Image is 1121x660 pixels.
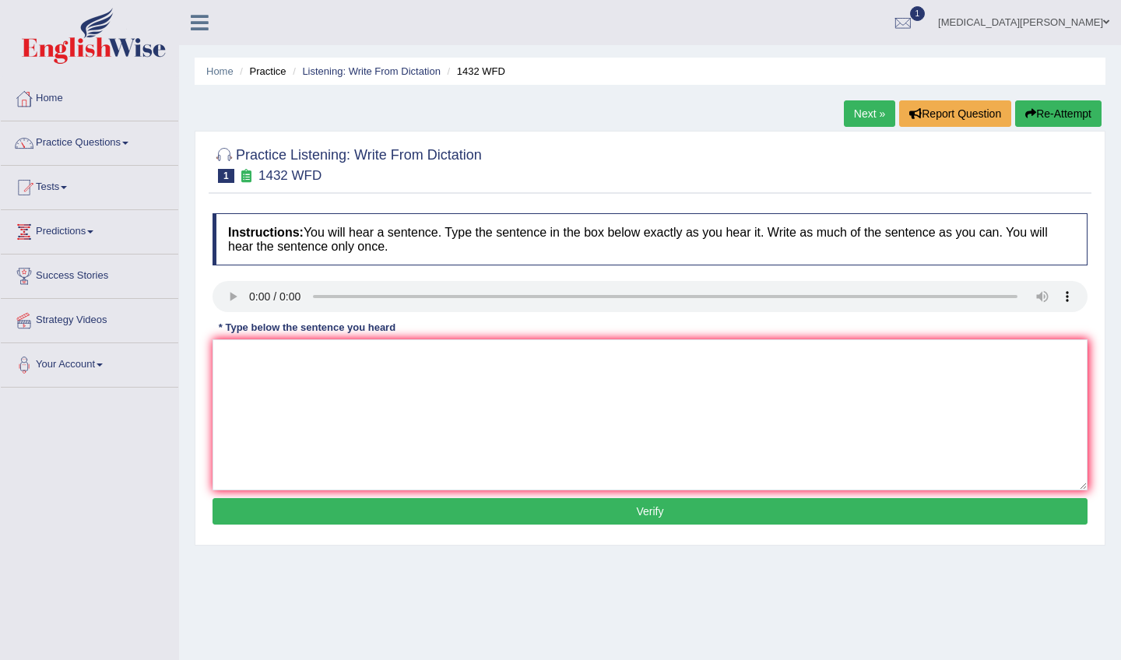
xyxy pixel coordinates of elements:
b: Instructions: [228,226,304,239]
h2: Practice Listening: Write From Dictation [213,144,482,183]
button: Re-Attempt [1015,100,1102,127]
a: Practice Questions [1,121,178,160]
small: 1432 WFD [258,168,322,183]
a: Home [206,65,234,77]
span: 1 [218,169,234,183]
li: Practice [236,64,286,79]
button: Report Question [899,100,1011,127]
small: Exam occurring question [238,169,255,184]
li: 1432 WFD [444,64,505,79]
a: Success Stories [1,255,178,293]
a: Strategy Videos [1,299,178,338]
span: 1 [910,6,926,21]
a: Your Account [1,343,178,382]
a: Next » [844,100,895,127]
a: Home [1,77,178,116]
button: Verify [213,498,1088,525]
a: Predictions [1,210,178,249]
a: Tests [1,166,178,205]
a: Listening: Write From Dictation [302,65,441,77]
div: * Type below the sentence you heard [213,320,402,335]
h4: You will hear a sentence. Type the sentence in the box below exactly as you hear it. Write as muc... [213,213,1088,265]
